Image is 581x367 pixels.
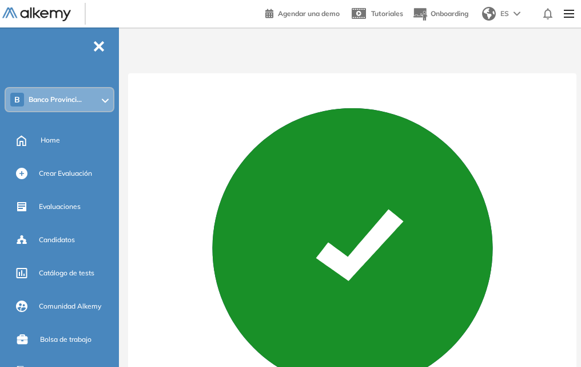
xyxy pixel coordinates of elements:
button: Onboarding [412,2,468,26]
span: Comunidad Alkemy [39,301,101,311]
span: Tutoriales [371,9,403,18]
span: Bolsa de trabajo [40,334,91,345]
span: Crear Evaluación [39,168,92,179]
span: Onboarding [431,9,468,18]
span: ES [500,9,509,19]
span: Banco Provinci... [29,95,82,104]
span: B [14,95,20,104]
span: Agendar una demo [278,9,340,18]
img: world [482,7,496,21]
img: Logo [2,7,71,22]
span: Candidatos [39,235,75,245]
span: Evaluaciones [39,202,81,212]
img: arrow [514,11,520,16]
img: Menu [559,2,579,25]
a: Agendar una demo [265,6,340,19]
span: Home [41,135,60,145]
span: Catálogo de tests [39,268,94,278]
